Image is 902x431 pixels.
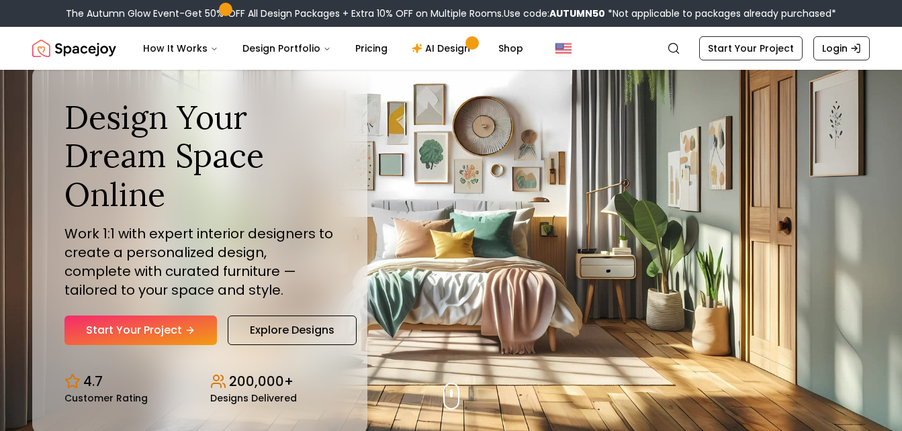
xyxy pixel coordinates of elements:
div: Design stats [64,361,335,403]
a: Spacejoy [32,35,116,62]
p: Work 1:1 with expert interior designers to create a personalized design, complete with curated fu... [64,224,335,299]
div: The Autumn Glow Event-Get 50% OFF All Design Packages + Extra 10% OFF on Multiple Rooms. [66,7,836,20]
a: Login [813,36,870,60]
a: Start Your Project [64,316,217,345]
a: Shop [488,35,534,62]
b: AUTUMN50 [549,7,605,20]
a: Pricing [345,35,398,62]
a: Explore Designs [228,316,357,345]
span: *Not applicable to packages already purchased* [605,7,836,20]
button: Design Portfolio [232,35,342,62]
a: Start Your Project [699,36,803,60]
span: Use code: [504,7,605,20]
p: 4.7 [83,372,103,391]
p: 200,000+ [229,372,294,391]
small: Customer Rating [64,393,148,403]
button: How It Works [132,35,229,62]
nav: Global [32,27,870,70]
img: United States [555,40,572,56]
img: Spacejoy Logo [32,35,116,62]
nav: Main [132,35,534,62]
a: AI Design [401,35,485,62]
small: Designs Delivered [210,393,297,403]
h1: Design Your Dream Space Online [64,98,335,214]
